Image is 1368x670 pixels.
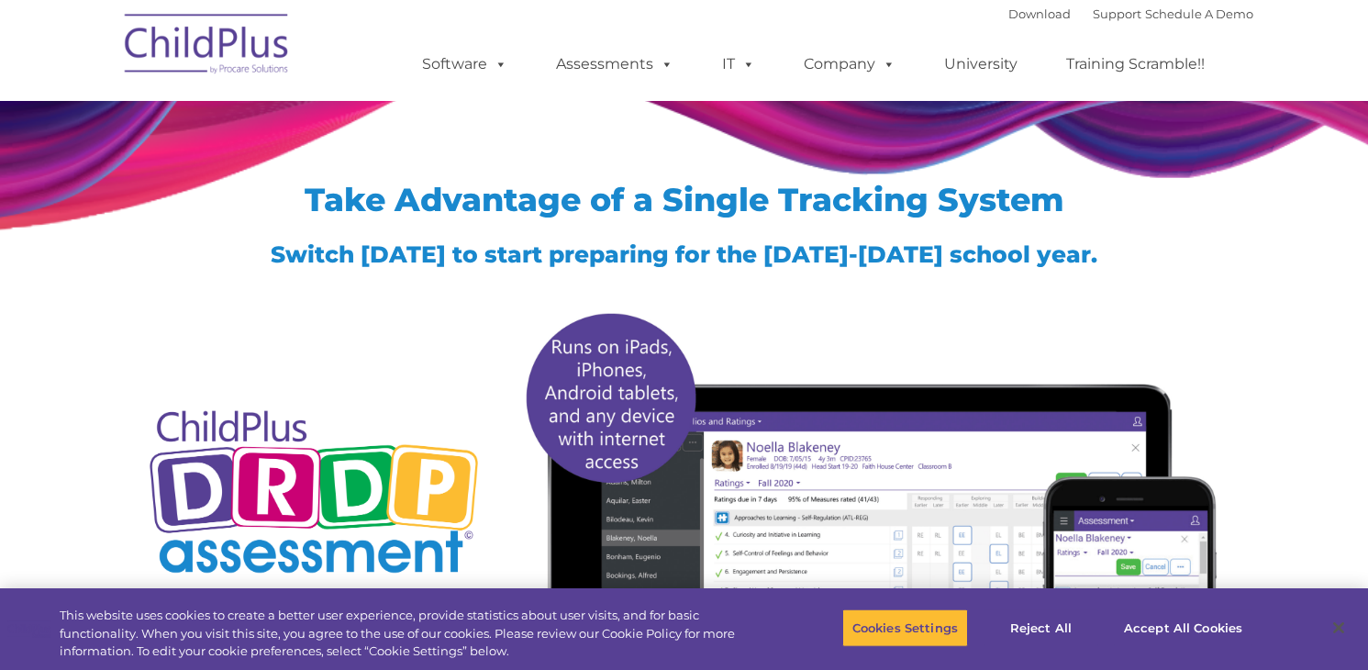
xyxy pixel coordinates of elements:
[1318,608,1359,648] button: Close
[271,240,1097,268] span: Switch [DATE] to start preparing for the [DATE]-[DATE] school year.
[984,609,1098,647] button: Reject All
[1145,6,1253,21] a: Schedule A Demo
[404,46,526,83] a: Software
[116,1,299,93] img: ChildPlus by Procare Solutions
[1048,46,1223,83] a: Training Scramble!!
[1008,6,1071,21] a: Download
[538,46,692,83] a: Assessments
[1093,6,1141,21] a: Support
[842,609,968,647] button: Cookies Settings
[305,180,1064,219] span: Take Advantage of a Single Tracking System
[926,46,1036,83] a: University
[704,46,773,83] a: IT
[1008,6,1253,21] font: |
[60,607,752,661] div: This website uses cookies to create a better user experience, provide statistics about user visit...
[785,46,914,83] a: Company
[1114,609,1252,647] button: Accept All Cookies
[143,390,485,598] img: Copyright - DRDP Logo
